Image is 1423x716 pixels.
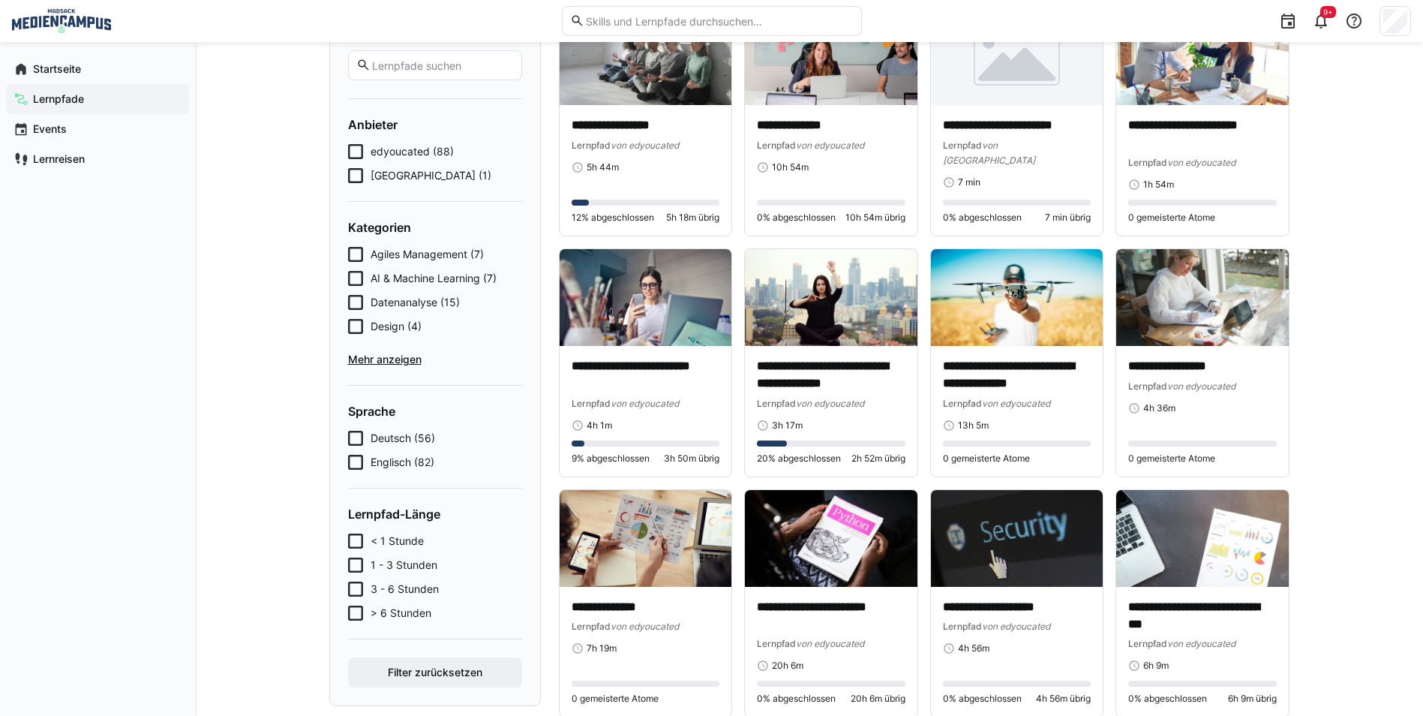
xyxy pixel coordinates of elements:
span: 0% abgeschlossen [757,212,836,224]
span: edyoucated (88) [371,144,454,159]
h4: Sprache [348,404,522,419]
span: 0% abgeschlossen [943,212,1022,224]
span: Lernpfad [1128,638,1167,649]
span: von edyoucated [1167,381,1235,392]
span: 4h 56m übrig [1036,693,1091,705]
span: Datenanalyse (15) [371,295,460,310]
img: image [745,8,917,105]
input: Lernpfade suchen [371,59,513,72]
span: von [GEOGRAPHIC_DATA] [943,140,1035,166]
span: Englisch (82) [371,455,434,470]
span: 3h 50m übrig [664,453,719,465]
input: Skills und Lernpfade durchsuchen… [584,14,853,28]
span: 4h 36m [1143,402,1175,414]
span: > 6 Stunden [371,606,431,621]
span: von edyoucated [1167,638,1235,649]
img: image [931,249,1103,346]
button: Filter zurücksetzen [348,657,522,687]
span: 4h 56m [958,642,989,654]
span: 3h 17m [772,420,803,432]
img: image [931,8,1103,105]
span: Lernpfad [943,621,982,632]
span: [GEOGRAPHIC_DATA] (1) [371,168,491,183]
span: 0 gemeisterte Atome [572,693,659,705]
span: 7h 19m [587,642,617,654]
span: von edyoucated [982,621,1050,632]
h4: Kategorien [348,220,522,235]
span: 13h 5m [958,420,989,432]
span: 7 min übrig [1045,212,1091,224]
span: von edyoucated [982,398,1050,409]
span: 0 gemeisterte Atome [1128,453,1215,465]
span: Lernpfad [572,621,611,632]
h4: Lernpfad-Länge [348,507,522,522]
span: von edyoucated [1167,157,1235,168]
span: 9+ [1323,8,1333,17]
span: 9% abgeschlossen [572,453,650,465]
img: image [560,490,732,587]
span: 0 gemeisterte Atome [1128,212,1215,224]
span: Lernpfad [572,140,611,151]
span: 5h 18m übrig [666,212,719,224]
span: 6h 9m übrig [1228,693,1277,705]
span: Lernpfad [757,398,796,409]
span: 2h 52m übrig [851,453,905,465]
img: image [560,249,732,346]
span: von edyoucated [611,621,679,632]
span: Lernpfad [757,140,796,151]
img: image [931,490,1103,587]
span: 3 - 6 Stunden [371,582,439,597]
span: 10h 54m übrig [845,212,905,224]
span: 0% abgeschlossen [1128,693,1207,705]
span: 20h 6m [772,660,803,672]
img: image [560,8,732,105]
img: image [1116,8,1289,105]
span: Design (4) [371,319,422,334]
span: von edyoucated [611,398,679,409]
span: 7 min [958,176,980,188]
span: Filter zurücksetzen [386,665,485,680]
span: 0% abgeschlossen [943,693,1022,705]
span: Lernpfad [1128,381,1167,392]
span: 1h 54m [1143,179,1174,191]
span: Agiles Management (7) [371,247,484,262]
span: von edyoucated [796,638,864,649]
span: von edyoucated [611,140,679,151]
span: 4h 1m [587,420,612,432]
span: 5h 44m [587,161,619,173]
span: AI & Machine Learning (7) [371,271,497,286]
span: von edyoucated [796,398,864,409]
img: image [745,249,917,346]
span: Mehr anzeigen [348,352,522,367]
img: image [1116,490,1289,587]
span: Lernpfad [1128,157,1167,168]
span: < 1 Stunde [371,534,424,549]
span: 6h 9m [1143,660,1169,672]
span: Lernpfad [757,638,796,649]
span: 10h 54m [772,161,809,173]
span: von edyoucated [796,140,864,151]
img: image [1116,249,1289,346]
span: 20% abgeschlossen [757,453,841,465]
span: 20h 6m übrig [851,693,905,705]
span: Deutsch (56) [371,431,435,446]
span: 1 - 3 Stunden [371,558,437,573]
span: 12% abgeschlossen [572,212,654,224]
img: image [745,490,917,587]
h4: Anbieter [348,117,522,132]
span: 0% abgeschlossen [757,693,836,705]
span: Lernpfad [943,398,982,409]
span: Lernpfad [943,140,982,151]
span: 0 gemeisterte Atome [943,453,1030,465]
span: Lernpfad [572,398,611,409]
